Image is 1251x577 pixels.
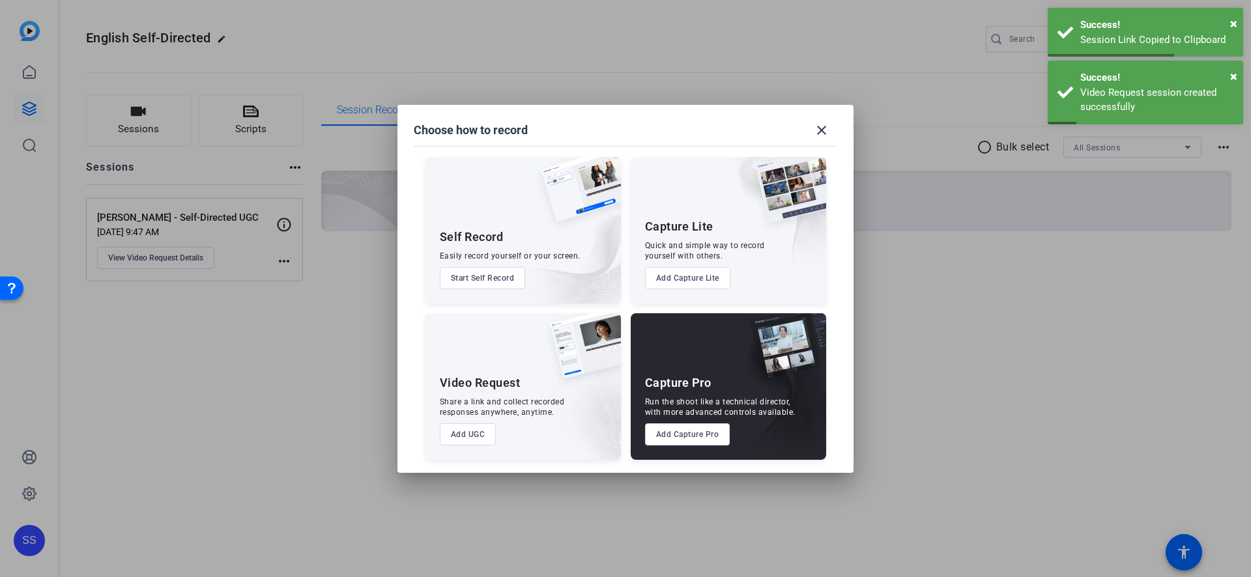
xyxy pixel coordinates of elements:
[1080,70,1233,85] div: Success!
[1230,66,1237,86] button: Close
[1080,33,1233,48] div: Session Link Copied to Clipboard
[1230,68,1237,84] span: ×
[1230,16,1237,31] span: ×
[1230,14,1237,33] button: Close
[1080,85,1233,115] div: Video Request session created successfully
[1080,18,1233,33] div: Success!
